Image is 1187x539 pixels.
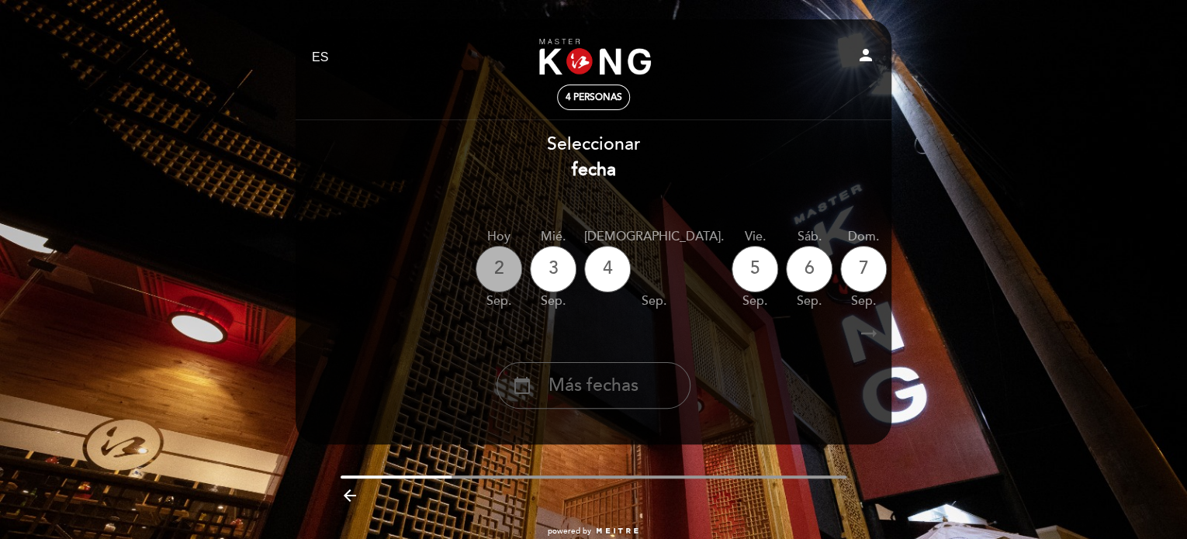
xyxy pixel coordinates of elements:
i: person [857,46,875,64]
div: sep. [530,292,576,310]
a: powered by [548,526,639,537]
div: Seleccionar [295,132,892,183]
div: 4 [584,246,631,292]
div: sáb. [786,228,832,246]
a: Master Kong [GEOGRAPHIC_DATA][PERSON_NAME] [497,36,690,79]
div: sep. [732,292,778,310]
div: 6 [786,246,832,292]
i: arrow_backward [341,486,359,505]
div: sep. [840,292,887,310]
div: 2 [476,246,522,292]
div: mié. [530,228,576,246]
div: sep. [584,292,724,310]
span: Más fechas [549,373,638,399]
div: 7 [840,246,887,292]
div: 3 [530,246,576,292]
div: sep. [786,292,832,310]
div: [DEMOGRAPHIC_DATA]. [584,228,724,246]
b: fecha [572,159,616,181]
i: calendar_today [513,372,531,399]
span: 4 personas [566,92,622,103]
i: arrow_right_alt [857,317,881,351]
div: dom. [840,228,887,246]
div: 5 [732,246,778,292]
button: person [857,46,875,70]
div: sep. [476,292,522,310]
img: MEITRE [595,527,639,535]
div: vie. [732,228,778,246]
span: powered by [548,526,591,537]
div: Hoy [476,228,522,246]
